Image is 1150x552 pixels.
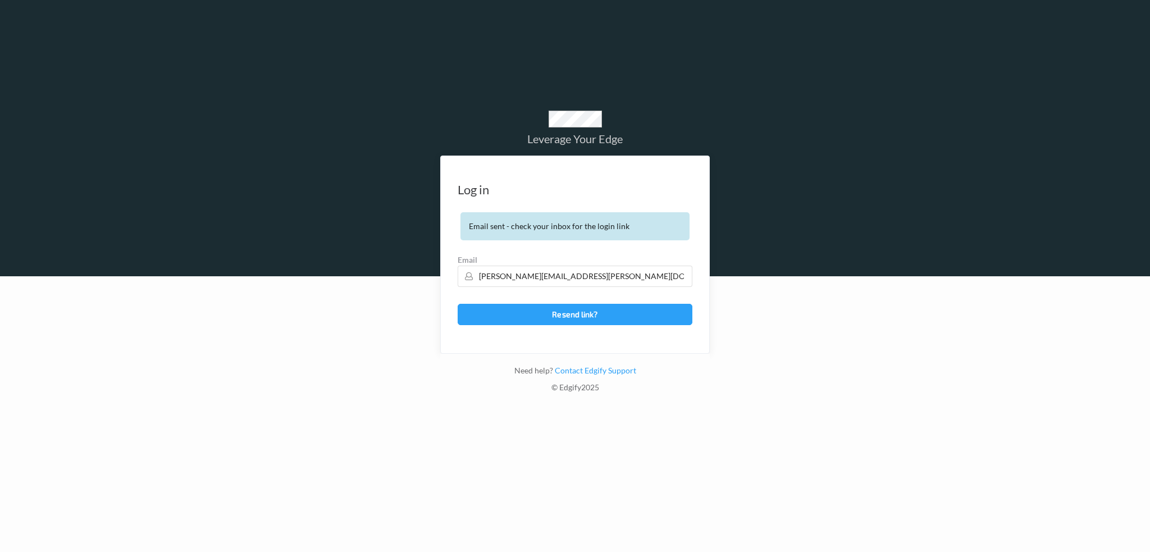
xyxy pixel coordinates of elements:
[458,304,692,325] button: Resend link?
[460,212,690,240] div: Email sent - check your inbox for the login link
[440,133,710,144] div: Leverage Your Edge
[553,366,636,375] a: Contact Edgify Support
[458,184,489,195] div: Log in
[458,254,692,266] label: Email
[440,382,710,399] div: © Edgify 2025
[440,365,710,382] div: Need help?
